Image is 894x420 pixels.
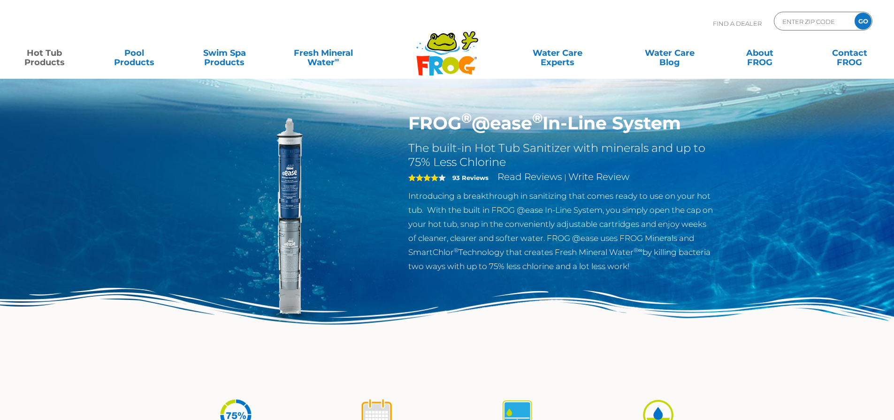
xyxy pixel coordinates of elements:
[408,112,715,134] h1: FROG @ease In-Line System
[497,171,562,182] a: Read Reviews
[411,19,483,76] img: Frog Products Logo
[501,44,614,62] a: Water CareExperts
[634,247,642,254] sup: ®∞
[408,141,715,169] h2: The built-in Hot Tub Sanitizer with minerals and up to 75% Less Chlorine
[408,189,715,273] p: Introducing a breakthrough in sanitizing that comes ready to use on your hot tub. With the built ...
[568,171,629,182] a: Write Review
[713,12,762,35] p: Find A Dealer
[180,112,395,327] img: inline-system.png
[190,44,260,62] a: Swim SpaProducts
[454,247,458,254] sup: ®
[452,174,489,181] strong: 93 Reviews
[9,44,79,62] a: Hot TubProducts
[279,44,367,62] a: Fresh MineralWater∞
[408,174,438,181] span: 4
[855,13,871,30] input: GO
[532,110,543,126] sup: ®
[564,173,566,182] span: |
[461,110,472,126] sup: ®
[634,44,704,62] a: Water CareBlog
[815,44,885,62] a: ContactFROG
[335,56,339,63] sup: ∞
[725,44,795,62] a: AboutFROG
[99,44,169,62] a: PoolProducts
